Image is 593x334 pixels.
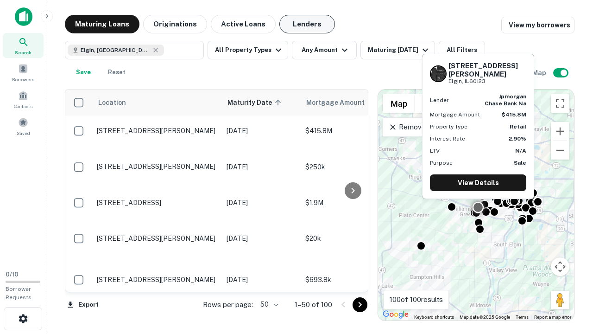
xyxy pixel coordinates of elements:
[211,15,276,33] button: Active Loans
[368,45,431,56] div: Maturing [DATE]
[97,276,217,284] p: [STREET_ADDRESS][PERSON_NAME]
[305,162,398,172] p: $250k
[485,93,526,106] strong: jpmorgan chase bank na
[551,94,569,113] button: Toggle fullscreen view
[143,15,207,33] button: Originations
[15,49,32,56] span: Search
[430,174,526,191] a: View Details
[534,315,571,320] a: Report a map error
[514,160,526,166] strong: Sale
[305,126,398,136] p: $415.8M
[257,298,280,311] div: 50
[383,94,415,113] button: Show street map
[547,260,593,304] iframe: Chat Widget
[208,41,288,59] button: All Property Types
[516,315,529,320] a: Terms (opens in new tab)
[222,90,301,116] th: Maturity Date
[430,122,467,131] p: Property Type
[98,97,126,108] span: Location
[227,275,296,285] p: [DATE]
[448,77,526,86] p: Elgin, IL60123
[227,126,296,136] p: [DATE]
[378,90,574,321] div: 0 0
[227,162,296,172] p: [DATE]
[430,135,465,143] p: Interest Rate
[97,234,217,243] p: [STREET_ADDRESS][PERSON_NAME]
[227,97,284,108] span: Maturity Date
[227,233,296,244] p: [DATE]
[439,41,485,59] button: All Filters
[448,62,526,78] h6: [STREET_ADDRESS][PERSON_NAME]
[353,297,367,312] button: Go to next page
[305,233,398,244] p: $20k
[360,41,435,59] button: Maturing [DATE]
[81,46,150,54] span: Elgin, [GEOGRAPHIC_DATA], [GEOGRAPHIC_DATA]
[6,271,19,278] span: 0 / 10
[65,298,101,312] button: Export
[227,198,296,208] p: [DATE]
[306,97,377,108] span: Mortgage Amount
[292,41,357,59] button: Any Amount
[65,15,139,33] button: Maturing Loans
[92,90,222,116] th: Location
[14,103,32,110] span: Contacts
[279,15,335,33] button: Lenders
[460,315,510,320] span: Map data ©2025 Google
[97,162,217,171] p: [STREET_ADDRESS][PERSON_NAME]
[97,127,217,135] p: [STREET_ADDRESS][PERSON_NAME]
[17,129,30,137] span: Saved
[430,96,449,104] p: Lender
[12,76,34,83] span: Borrowers
[305,198,398,208] p: $1.9M
[551,122,569,141] button: Zoom in
[380,308,411,321] img: Google
[69,63,98,82] button: Save your search to get updates of matches that match your search criteria.
[3,33,44,58] a: Search
[509,135,526,142] strong: 2.90%
[551,257,569,276] button: Map camera controls
[501,17,574,33] a: View my borrowers
[380,308,411,321] a: Open this area in Google Maps (opens a new window)
[305,275,398,285] p: $693.8k
[551,141,569,160] button: Zoom out
[430,159,453,167] p: Purpose
[295,299,332,310] p: 1–50 of 100
[414,314,454,321] button: Keyboard shortcuts
[390,294,443,305] p: 100 of 100 results
[97,199,217,207] p: [STREET_ADDRESS]
[502,111,526,118] strong: $415.8M
[388,122,457,133] p: Remove Boundary
[3,60,44,85] a: Borrowers
[515,148,526,154] strong: N/A
[510,123,526,130] strong: Retail
[15,7,32,26] img: capitalize-icon.png
[430,147,440,155] p: LTV
[430,110,480,119] p: Mortgage Amount
[203,299,253,310] p: Rows per page:
[415,94,461,113] button: Show satellite imagery
[3,87,44,112] a: Contacts
[102,63,132,82] button: Reset
[3,114,44,139] a: Saved
[301,90,403,116] th: Mortgage Amount
[6,286,32,301] span: Borrower Requests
